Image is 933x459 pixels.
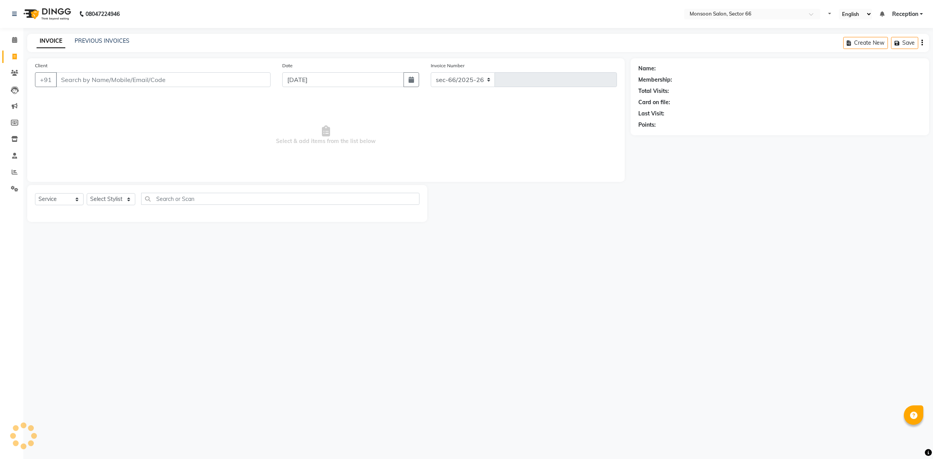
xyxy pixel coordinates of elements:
[638,76,672,84] div: Membership:
[20,3,73,25] img: logo
[37,34,65,48] a: INVOICE
[35,72,57,87] button: +91
[843,37,888,49] button: Create New
[141,193,419,205] input: Search or Scan
[638,121,656,129] div: Points:
[282,62,293,69] label: Date
[75,37,129,44] a: PREVIOUS INVOICES
[892,10,918,18] span: Reception
[638,110,664,118] div: Last Visit:
[891,37,918,49] button: Save
[431,62,465,69] label: Invoice Number
[56,72,271,87] input: Search by Name/Mobile/Email/Code
[35,62,47,69] label: Client
[86,3,120,25] b: 08047224946
[638,65,656,73] div: Name:
[638,87,669,95] div: Total Visits:
[35,96,617,174] span: Select & add items from the list below
[638,98,670,106] div: Card on file:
